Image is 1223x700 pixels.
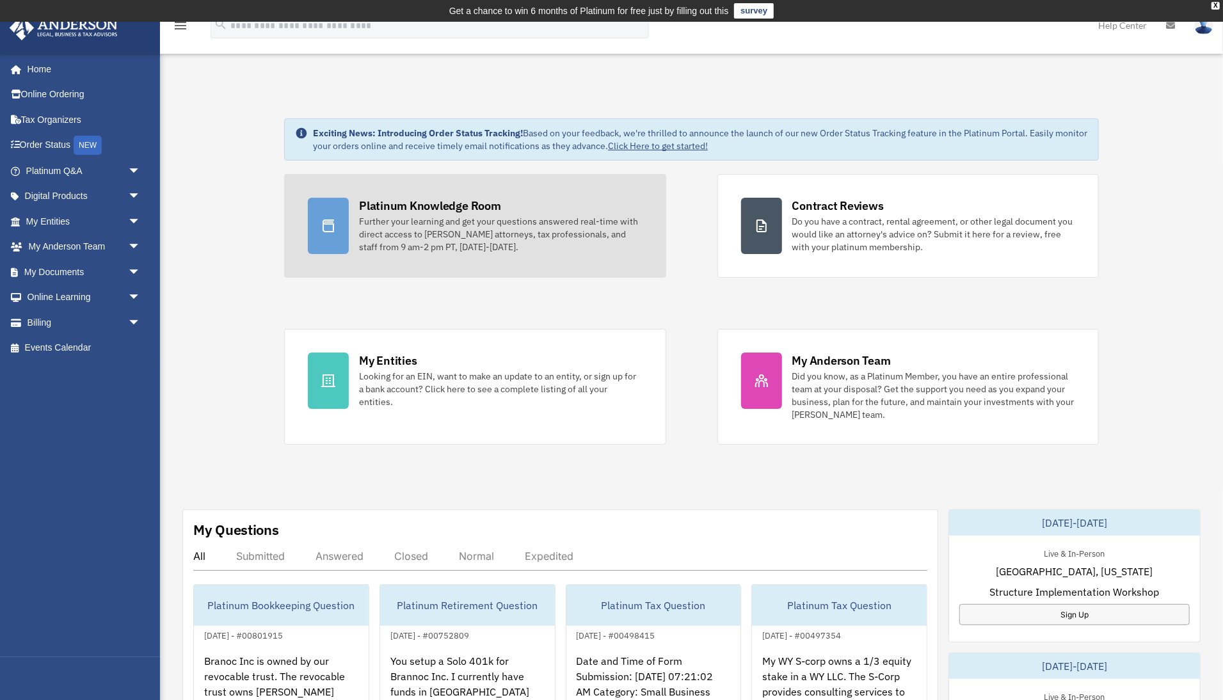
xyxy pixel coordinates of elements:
[359,370,642,408] div: Looking for an EIN, want to make an update to an entity, or sign up for a bank account? Click her...
[313,127,1088,152] div: Based on your feedback, we're thrilled to announce the launch of our new Order Status Tracking fe...
[359,198,501,214] div: Platinum Knowledge Room
[9,56,154,82] a: Home
[717,329,1099,445] a: My Anderson Team Did you know, as a Platinum Member, you have an entire professional team at your...
[459,550,494,562] div: Normal
[792,198,884,214] div: Contract Reviews
[449,3,729,19] div: Get a chance to win 6 months of Platinum for free just by filling out this
[1194,16,1213,35] img: User Pic
[128,158,154,184] span: arrow_drop_down
[959,604,1190,625] a: Sign Up
[9,234,160,260] a: My Anderson Teamarrow_drop_down
[1034,546,1115,559] div: Live & In-Person
[380,628,479,641] div: [DATE] - #00752809
[380,585,555,626] div: Platinum Retirement Question
[194,585,369,626] div: Platinum Bookkeeping Question
[214,17,228,31] i: search
[9,107,160,132] a: Tax Organizers
[949,510,1200,536] div: [DATE]-[DATE]
[128,285,154,311] span: arrow_drop_down
[792,370,1075,421] div: Did you know, as a Platinum Member, you have an entire professional team at your disposal? Get th...
[752,628,851,641] div: [DATE] - #00497354
[173,18,188,33] i: menu
[996,564,1153,579] span: [GEOGRAPHIC_DATA], [US_STATE]
[128,259,154,285] span: arrow_drop_down
[128,310,154,336] span: arrow_drop_down
[990,584,1160,600] span: Structure Implementation Workshop
[128,184,154,210] span: arrow_drop_down
[236,550,285,562] div: Submitted
[313,127,523,139] strong: Exciting News: Introducing Order Status Tracking!
[9,158,160,184] a: Platinum Q&Aarrow_drop_down
[566,628,666,641] div: [DATE] - #00498415
[173,22,188,33] a: menu
[359,353,417,369] div: My Entities
[734,3,774,19] a: survey
[9,310,160,335] a: Billingarrow_drop_down
[752,585,927,626] div: Platinum Tax Question
[717,174,1099,278] a: Contract Reviews Do you have a contract, rental agreement, or other legal document you would like...
[193,550,205,562] div: All
[9,209,160,234] a: My Entitiesarrow_drop_down
[949,653,1200,679] div: [DATE]-[DATE]
[9,285,160,310] a: Online Learningarrow_drop_down
[128,234,154,260] span: arrow_drop_down
[394,550,428,562] div: Closed
[608,140,708,152] a: Click Here to get started!
[792,353,891,369] div: My Anderson Team
[128,209,154,235] span: arrow_drop_down
[9,132,160,159] a: Order StatusNEW
[792,215,1075,253] div: Do you have a contract, rental agreement, or other legal document you would like an attorney's ad...
[359,215,642,253] div: Further your learning and get your questions answered real-time with direct access to [PERSON_NAM...
[6,15,122,40] img: Anderson Advisors Platinum Portal
[525,550,573,562] div: Expedited
[566,585,741,626] div: Platinum Tax Question
[316,550,364,562] div: Answered
[284,174,666,278] a: Platinum Knowledge Room Further your learning and get your questions answered real-time with dire...
[9,82,160,107] a: Online Ordering
[1211,2,1220,10] div: close
[74,136,102,155] div: NEW
[193,520,279,539] div: My Questions
[9,184,160,209] a: Digital Productsarrow_drop_down
[9,335,160,361] a: Events Calendar
[9,259,160,285] a: My Documentsarrow_drop_down
[284,329,666,445] a: My Entities Looking for an EIN, want to make an update to an entity, or sign up for a bank accoun...
[194,628,293,641] div: [DATE] - #00801915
